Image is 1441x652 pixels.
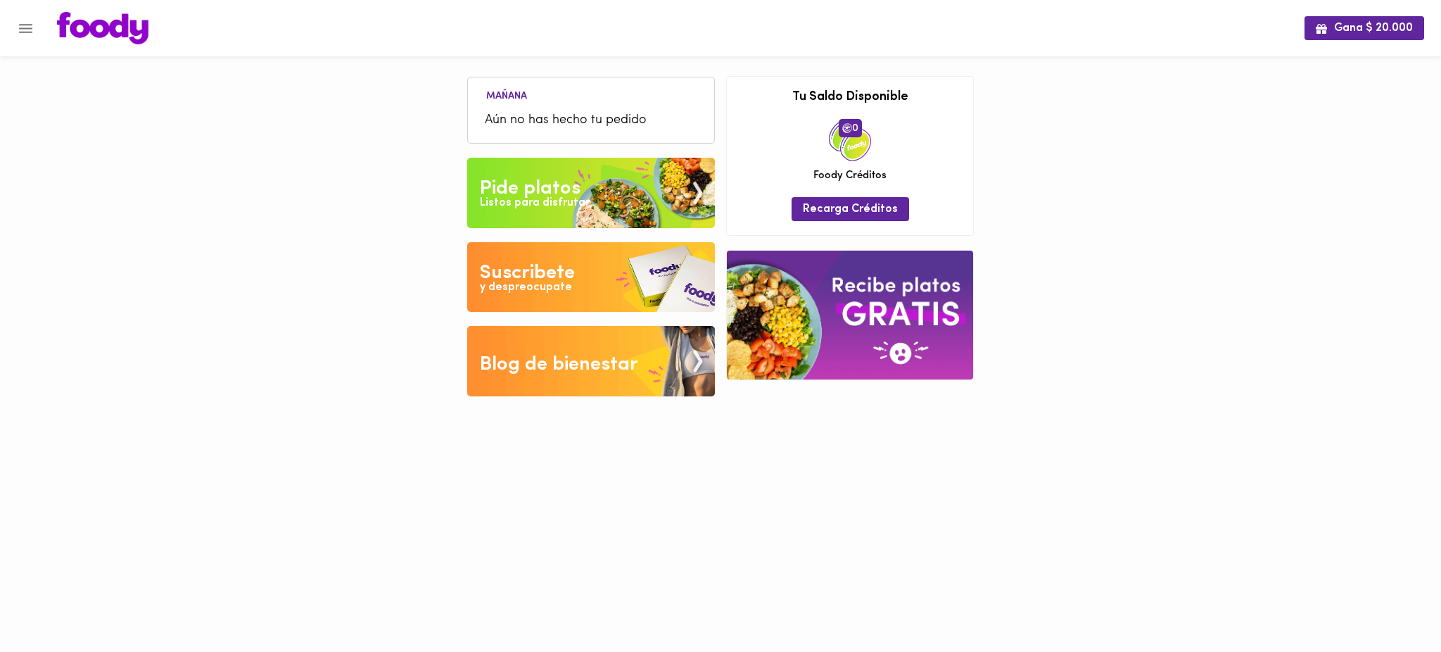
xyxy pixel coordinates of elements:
button: Gana $ 20.000 [1304,16,1424,39]
span: Foody Créditos [813,168,887,183]
div: y despreocupate [480,280,572,296]
button: Recarga Créditos [792,197,909,220]
div: Suscribete [480,259,575,287]
div: Pide platos [480,175,580,203]
h3: Tu Saldo Disponible [737,91,963,105]
div: Blog de bienestar [480,351,638,379]
iframe: Messagebird Livechat Widget [1359,570,1427,638]
span: Aún no has hecho tu pedido [485,111,697,130]
img: foody-creditos.png [842,123,852,133]
span: Recarga Créditos [803,203,898,216]
button: Menu [8,11,43,46]
div: Listos para disfrutar [480,195,590,211]
img: logo.png [57,12,148,44]
img: Disfruta bajar de peso [467,242,715,313]
img: Blog de bienestar [467,326,715,396]
img: referral-banner.png [727,251,973,380]
img: Pide un Platos [467,158,715,228]
li: Mañana [475,88,538,101]
span: Gana $ 20.000 [1316,22,1413,35]
img: credits-package.png [829,119,871,161]
span: 0 [839,119,862,137]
